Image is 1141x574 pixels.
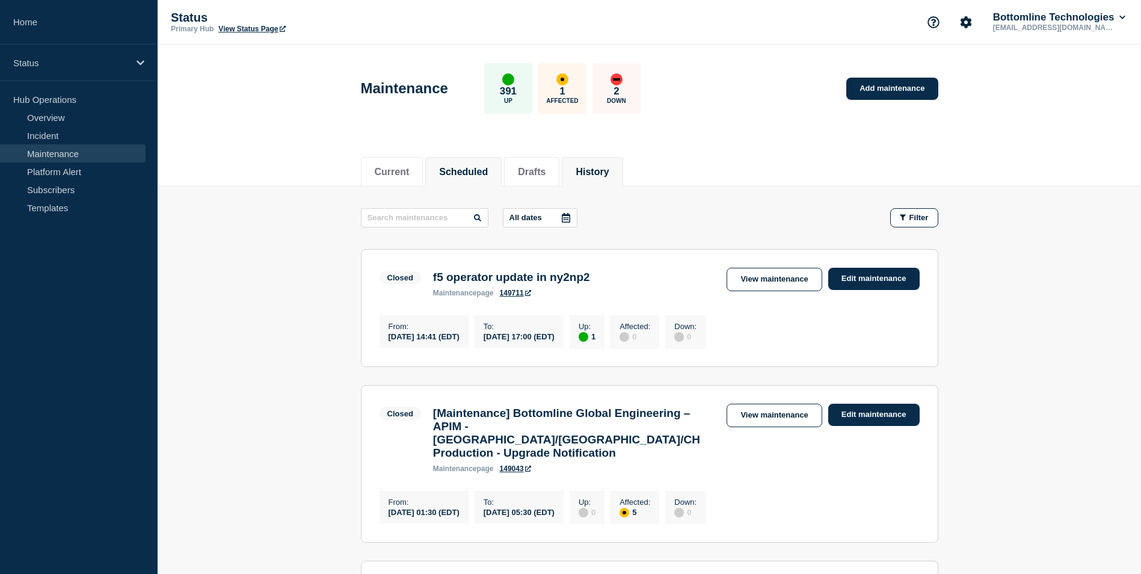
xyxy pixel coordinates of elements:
[375,167,410,177] button: Current
[674,322,697,331] p: Down :
[674,498,697,507] p: Down :
[556,73,568,85] div: affected
[387,273,413,282] div: Closed
[991,23,1116,32] p: [EMAIL_ADDRESS][DOMAIN_NAME]
[509,213,542,222] p: All dates
[610,73,623,85] div: down
[674,507,697,517] div: 0
[484,331,555,341] div: [DATE] 17:00 (EDT)
[579,322,595,331] p: Up :
[504,97,512,104] p: Up
[620,508,629,517] div: affected
[579,332,588,342] div: up
[921,10,946,35] button: Support
[218,25,285,33] a: View Status Page
[439,167,488,177] button: Scheduled
[433,464,477,473] span: maintenance
[484,507,555,517] div: [DATE] 05:30 (EDT)
[607,97,626,104] p: Down
[433,407,715,460] h3: [Maintenance] Bottomline Global Engineering – APIM - [GEOGRAPHIC_DATA]/[GEOGRAPHIC_DATA]/CH Produ...
[433,289,494,297] p: page
[503,208,577,227] button: All dates
[620,507,650,517] div: 5
[620,331,650,342] div: 0
[579,498,595,507] p: Up :
[828,268,920,290] a: Edit maintenance
[433,271,590,284] h3: f5 operator update in ny2np2
[579,508,588,517] div: disabled
[389,507,460,517] div: [DATE] 01:30 (EDT)
[389,322,460,331] p: From :
[909,213,929,222] span: Filter
[559,85,565,97] p: 1
[620,498,650,507] p: Affected :
[576,167,609,177] button: History
[171,11,411,25] p: Status
[389,498,460,507] p: From :
[579,331,595,342] div: 1
[727,268,822,291] a: View maintenance
[953,10,979,35] button: Account settings
[171,25,214,33] p: Primary Hub
[674,331,697,342] div: 0
[500,85,517,97] p: 391
[361,208,488,227] input: Search maintenances
[433,289,477,297] span: maintenance
[579,507,595,517] div: 0
[433,464,494,473] p: page
[614,85,619,97] p: 2
[674,508,684,517] div: disabled
[13,58,129,68] p: Status
[484,498,555,507] p: To :
[991,11,1128,23] button: Bottomline Technologies
[620,332,629,342] div: disabled
[387,409,413,418] div: Closed
[828,404,920,426] a: Edit maintenance
[727,404,822,427] a: View maintenance
[502,73,514,85] div: up
[500,464,531,473] a: 149043
[361,80,448,97] h1: Maintenance
[890,208,938,227] button: Filter
[620,322,650,331] p: Affected :
[484,322,555,331] p: To :
[389,331,460,341] div: [DATE] 14:41 (EDT)
[518,167,546,177] button: Drafts
[546,97,578,104] p: Affected
[674,332,684,342] div: disabled
[846,78,938,100] a: Add maintenance
[500,289,531,297] a: 149711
